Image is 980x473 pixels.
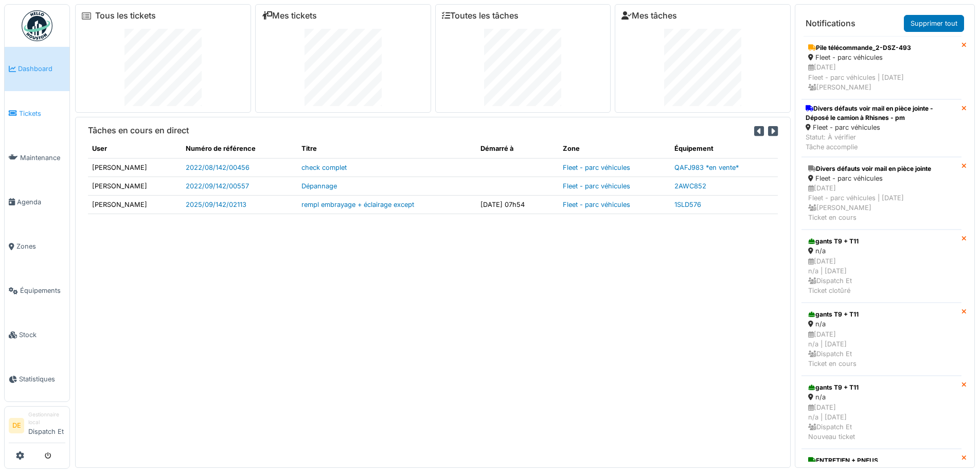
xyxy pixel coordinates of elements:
h6: Notifications [806,19,856,28]
a: Divers défauts voir mail en pièce jointe Fleet - parc véhicules [DATE]Fleet - parc véhicules | [D... [801,157,961,230]
a: Équipements [5,269,69,313]
a: 2AWC852 [674,182,706,190]
h6: Tâches en cours en direct [88,126,189,135]
div: n/a [808,392,955,402]
th: Démarré à [476,139,559,158]
a: Tickets [5,91,69,135]
div: n/a [808,319,955,329]
a: rempl embrayage + éclairage except [301,201,414,208]
a: Maintenance [5,135,69,180]
a: Fleet - parc véhicules [563,201,630,208]
span: Statistiques [19,374,65,384]
a: QAFJ983 *en vente* [674,164,739,171]
span: Agenda [17,197,65,207]
a: Mes tâches [621,11,677,21]
a: Agenda [5,180,69,224]
li: DE [9,418,24,433]
a: Zones [5,224,69,269]
a: Fleet - parc véhicules [563,164,630,171]
a: Dépannage [301,182,337,190]
div: [DATE] n/a | [DATE] Dispatch Et Nouveau ticket [808,402,955,442]
div: gants T9 + T11 [808,237,955,246]
a: 2025/09/142/02113 [186,201,246,208]
a: 2022/08/142/00456 [186,164,250,171]
span: Tickets [19,109,65,118]
li: Dispatch Et [28,411,65,441]
td: [PERSON_NAME] [88,158,182,177]
div: gants T9 + T11 [808,310,955,319]
a: Toutes les tâches [442,11,519,21]
div: [DATE] n/a | [DATE] Dispatch Et Ticket clotûré [808,256,955,296]
a: Stock [5,313,69,357]
span: Stock [19,330,65,340]
div: gants T9 + T11 [808,383,955,392]
a: Mes tickets [262,11,317,21]
a: Supprimer tout [904,15,964,32]
a: gants T9 + T11 n/a [DATE]n/a | [DATE] Dispatch EtTicket clotûré [801,230,961,303]
span: Maintenance [20,153,65,163]
span: Dashboard [18,64,65,74]
a: gants T9 + T11 n/a [DATE]n/a | [DATE] Dispatch EtTicket en cours [801,303,961,376]
a: check complet [301,164,347,171]
div: Statut: À vérifier Tâche accomplie [806,132,957,152]
a: Divers défauts voir mail en pièce jointe - Déposé le camion à Rhisnes - pm Fleet - parc véhicules... [801,99,961,157]
img: Badge_color-CXgf-gQk.svg [22,10,52,41]
span: Équipements [20,286,65,295]
a: Pile télécommande_2-DSZ-493 Fleet - parc véhicules [DATE]Fleet - parc véhicules | [DATE] [PERSON_... [801,36,961,99]
a: Fleet - parc véhicules [563,182,630,190]
div: [DATE] n/a | [DATE] Dispatch Et Ticket en cours [808,329,955,369]
span: Zones [16,241,65,251]
a: Dashboard [5,47,69,91]
div: Gestionnaire local [28,411,65,427]
div: Fleet - parc véhicules [808,52,955,62]
a: Statistiques [5,357,69,401]
div: [DATE] Fleet - parc véhicules | [DATE] [PERSON_NAME] Ticket en cours [808,183,955,223]
div: Divers défauts voir mail en pièce jointe [808,164,955,173]
div: Pile télécommande_2-DSZ-493 [808,43,955,52]
td: [PERSON_NAME] [88,177,182,195]
span: translation missing: fr.shared.user [92,145,107,152]
td: [PERSON_NAME] [88,195,182,214]
div: Fleet - parc véhicules [806,122,957,132]
td: [DATE] 07h54 [476,195,559,214]
div: n/a [808,246,955,256]
a: 1SLD576 [674,201,701,208]
div: ENTRETIEN + PNEUS [808,456,955,465]
th: Équipement [670,139,778,158]
a: Tous les tickets [95,11,156,21]
div: [DATE] Fleet - parc véhicules | [DATE] [PERSON_NAME] [808,62,955,92]
a: gants T9 + T11 n/a [DATE]n/a | [DATE] Dispatch EtNouveau ticket [801,376,961,449]
div: Fleet - parc véhicules [808,173,955,183]
a: DE Gestionnaire localDispatch Et [9,411,65,443]
div: Divers défauts voir mail en pièce jointe - Déposé le camion à Rhisnes - pm [806,104,957,122]
th: Titre [297,139,476,158]
a: 2022/09/142/00557 [186,182,249,190]
th: Zone [559,139,671,158]
th: Numéro de référence [182,139,297,158]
